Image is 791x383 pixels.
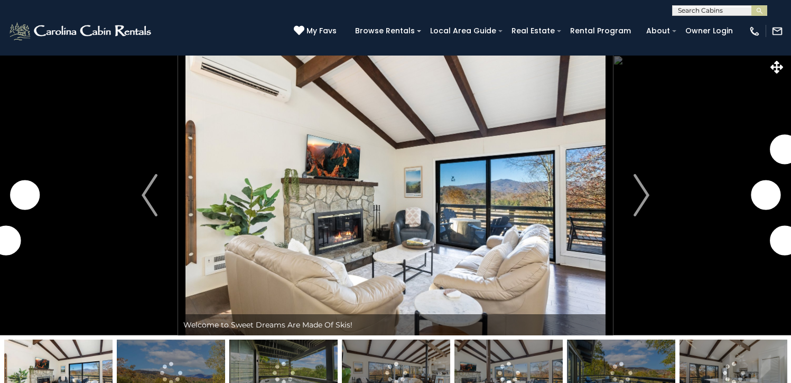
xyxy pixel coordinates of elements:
a: Real Estate [506,23,560,39]
img: arrow [142,174,157,216]
button: Next [613,55,670,335]
a: Owner Login [680,23,738,39]
div: Welcome to Sweet Dreams Are Made Of Skis! [178,314,613,335]
img: phone-regular-white.png [749,25,760,37]
a: Rental Program [565,23,636,39]
a: Local Area Guide [425,23,501,39]
button: Previous [121,55,178,335]
a: Browse Rentals [350,23,420,39]
img: mail-regular-white.png [771,25,783,37]
a: My Favs [294,25,339,37]
a: About [641,23,675,39]
img: arrow [634,174,649,216]
span: My Favs [306,25,337,37]
img: White-1-2.png [8,21,154,42]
